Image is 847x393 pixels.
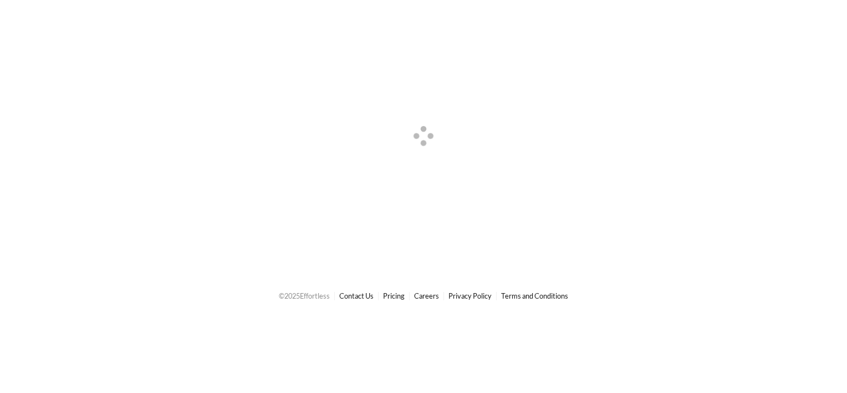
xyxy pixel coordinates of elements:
a: Terms and Conditions [501,291,568,300]
a: Pricing [383,291,405,300]
a: Privacy Policy [448,291,492,300]
span: © 2025 Effortless [279,291,330,300]
a: Careers [414,291,439,300]
a: Contact Us [339,291,374,300]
